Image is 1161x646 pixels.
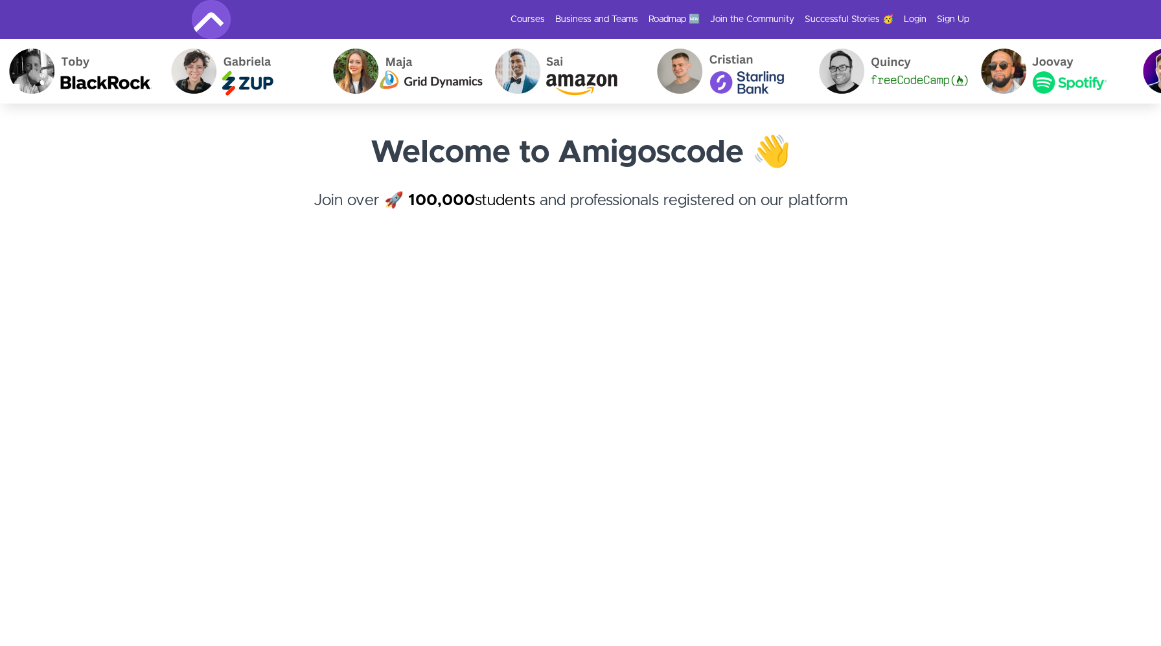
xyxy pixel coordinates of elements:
img: Maja [324,39,486,104]
a: Business and Teams [555,13,638,26]
a: Courses [511,13,545,26]
img: Sai [486,39,648,104]
img: Cristian [648,39,810,104]
strong: 100,000 [408,193,475,208]
img: Gabriela [162,39,324,104]
a: 100,000students [408,193,535,208]
h4: Join over 🚀 and professionals registered on our platform [192,189,969,236]
strong: Welcome to Amigoscode 👋 [371,137,791,168]
a: Login [904,13,926,26]
a: Roadmap 🆕 [649,13,700,26]
img: Joovay [972,39,1134,104]
a: Successful Stories 🥳 [805,13,893,26]
img: Quincy [810,39,972,104]
a: Sign Up [937,13,969,26]
a: Join the Community [710,13,794,26]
